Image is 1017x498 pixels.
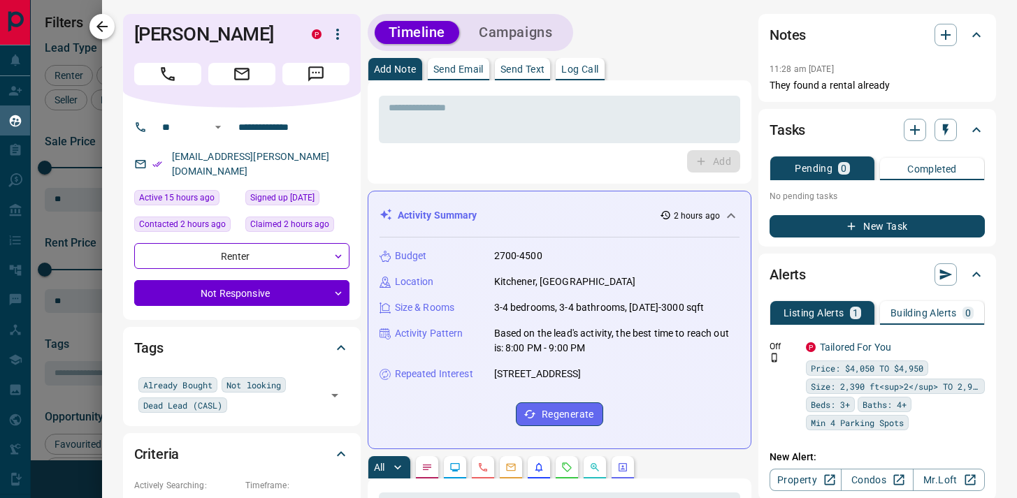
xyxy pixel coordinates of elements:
p: 1 [853,308,858,318]
p: Actively Searching: [134,479,238,492]
p: Activity Summary [398,208,477,223]
div: Renter [134,243,349,269]
span: Claimed 2 hours ago [250,217,329,231]
h2: Notes [770,24,806,46]
svg: Agent Actions [617,462,628,473]
p: 0 [965,308,971,318]
p: They found a rental already [770,78,985,93]
span: Email [208,63,275,85]
p: Send Email [433,64,484,74]
p: 2 hours ago [674,210,720,222]
svg: Opportunities [589,462,600,473]
p: Based on the lead's activity, the best time to reach out is: 8:00 PM - 9:00 PM [494,326,740,356]
p: Kitchener, [GEOGRAPHIC_DATA] [494,274,636,289]
div: Tasks [770,113,985,147]
button: Regenerate [516,402,603,426]
p: Log Call [561,64,598,74]
h1: [PERSON_NAME] [134,23,291,45]
h2: Criteria [134,443,180,465]
svg: Notes [421,462,433,473]
p: Timeframe: [245,479,349,492]
h2: Tags [134,337,164,359]
span: Min 4 Parking Spots [811,416,904,430]
div: property.ca [312,29,322,39]
span: Size: 2,390 ft<sup>2</sup> TO 2,920 ft<sup>2</sup> [811,379,980,393]
div: Tue Aug 12 2025 [134,190,238,210]
div: Wed Jun 25 2025 [245,190,349,210]
svg: Push Notification Only [770,353,779,362]
div: Tags [134,331,349,365]
span: Already Bought [143,378,213,392]
svg: Email Verified [152,159,162,169]
h2: Alerts [770,263,806,286]
span: Active 15 hours ago [139,191,215,205]
svg: Emails [505,462,517,473]
div: Wed Aug 13 2025 [134,217,238,236]
span: Call [134,63,201,85]
p: Listing Alerts [784,308,844,318]
a: Condos [841,469,913,491]
p: Building Alerts [890,308,957,318]
p: Add Note [374,64,417,74]
div: Wed Aug 13 2025 [245,217,349,236]
div: property.ca [806,342,816,352]
p: 3-4 bedrooms, 3-4 bathrooms, [DATE]-3000 sqft [494,300,705,315]
button: Open [210,119,226,136]
div: Activity Summary2 hours ago [380,203,740,228]
div: Notes [770,18,985,52]
button: Timeline [375,21,460,44]
div: Alerts [770,258,985,291]
svg: Listing Alerts [533,462,544,473]
a: Tailored For You [820,342,891,353]
span: Baths: 4+ [863,397,907,411]
h2: Tasks [770,119,805,141]
p: Budget [395,249,427,263]
svg: Requests [561,462,572,473]
p: Location [395,274,434,289]
div: Not Responsive [134,280,349,306]
span: Not looking [226,378,281,392]
a: [EMAIL_ADDRESS][PERSON_NAME][DOMAIN_NAME] [172,151,330,177]
p: [STREET_ADDRESS] [494,367,582,381]
span: Dead Lead (CASL) [143,398,223,412]
p: 0 [841,163,846,173]
p: No pending tasks [770,186,985,207]
span: Price: $4,050 TO $4,950 [811,361,923,375]
svg: Calls [477,462,489,473]
a: Mr.Loft [913,469,985,491]
a: Property [770,469,842,491]
span: Signed up [DATE] [250,191,315,205]
p: Send Text [500,64,545,74]
p: All [374,462,385,472]
button: New Task [770,215,985,237]
button: Open [325,386,345,405]
p: Repeated Interest [395,367,473,381]
span: Contacted 2 hours ago [139,217,226,231]
svg: Lead Browsing Activity [449,462,461,473]
p: Activity Pattern [395,326,463,341]
p: New Alert: [770,450,985,464]
span: Beds: 3+ [811,397,850,411]
p: Off [770,340,798,353]
div: Criteria [134,437,349,471]
p: 2700-4500 [494,249,542,263]
p: Size & Rooms [395,300,455,315]
p: Pending [795,163,832,173]
p: 11:28 am [DATE] [770,64,834,74]
p: Completed [907,164,957,174]
button: Campaigns [465,21,566,44]
span: Message [282,63,349,85]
